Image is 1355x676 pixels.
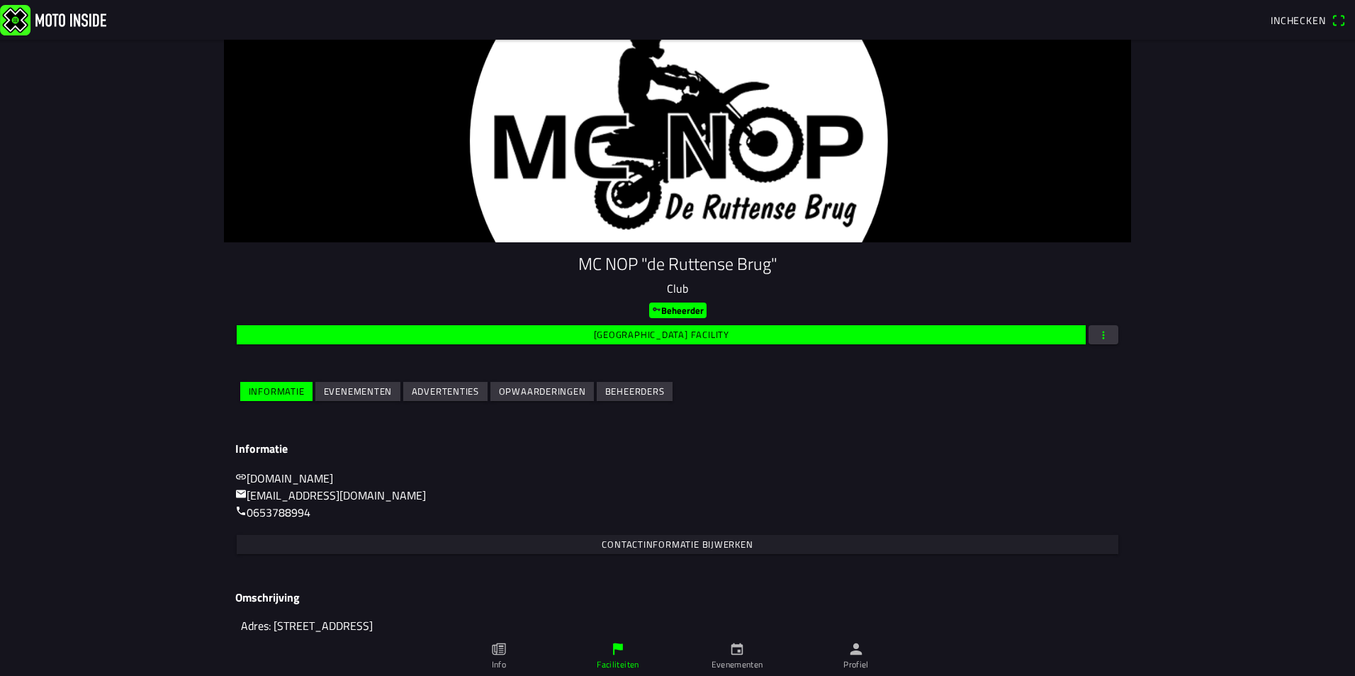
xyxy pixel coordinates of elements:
ion-icon: link [235,471,247,483]
ion-icon: mail [235,488,247,500]
textarea: Adres: [STREET_ADDRESS] Openingstijden baan: Woensdag: 17:00 - 21.00 uur Zaterdag: 13:00 - 17:00 ... [235,610,1120,659]
ion-icon: call [235,505,247,517]
ion-button: Advertenties [403,382,488,401]
ion-button: Evenementen [315,382,400,401]
ion-button: Beheerders [597,382,673,401]
ion-label: Faciliteiten [597,658,639,671]
span: Inchecken [1271,13,1326,28]
a: mail[EMAIL_ADDRESS][DOMAIN_NAME] [235,487,426,504]
ion-icon: flag [610,641,626,657]
h3: Informatie [235,442,1120,456]
a: link[DOMAIN_NAME] [235,470,333,487]
ion-button: Contactinformatie bijwerken [237,535,1118,554]
ion-icon: paper [491,641,507,657]
a: Incheckenqr scanner [1264,8,1352,32]
ion-icon: key [652,305,661,314]
ion-label: Evenementen [712,658,763,671]
ion-label: Info [492,658,506,671]
ion-button: [GEOGRAPHIC_DATA] facility [237,325,1086,344]
h3: Omschrijving [235,591,1120,604]
ion-label: Profiel [843,658,869,671]
ion-button: Opwaarderingen [490,382,594,401]
ion-icon: calendar [729,641,745,657]
ion-icon: person [848,641,864,657]
h1: MC NOP "de Ruttense Brug" [235,254,1120,274]
a: call0653788994 [235,504,310,521]
ion-button: Informatie [240,382,313,401]
p: Club [235,280,1120,297]
ion-badge: Beheerder [649,303,707,318]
